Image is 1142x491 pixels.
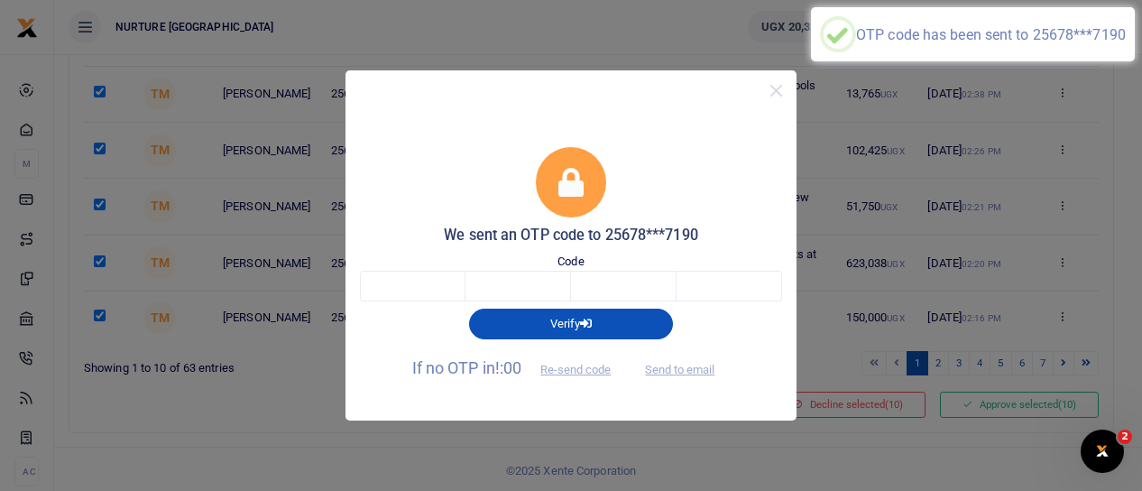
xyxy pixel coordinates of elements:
[1118,430,1132,444] span: 2
[557,253,584,271] label: Code
[469,309,673,339] button: Verify
[495,358,521,377] span: !:00
[412,358,627,377] span: If no OTP in
[763,78,789,104] button: Close
[1081,430,1124,473] iframe: Intercom live chat
[856,26,1126,43] div: OTP code has been sent to 25678***7190
[360,227,782,245] h5: We sent an OTP code to 25678***7190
